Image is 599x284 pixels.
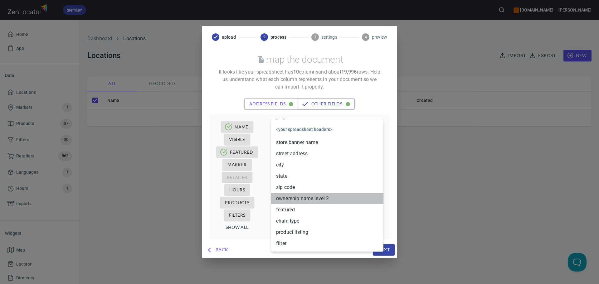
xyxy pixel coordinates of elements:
li: zip code [271,182,383,193]
li: chain type [271,215,383,227]
li: filter [271,238,383,249]
li: product listing [271,227,383,238]
li: city [271,159,383,171]
li: featured [271,204,383,215]
li: street address [271,148,383,159]
li: store banner name [271,137,383,148]
li: state [271,171,383,182]
li: <your spreadsheet headers> [271,122,383,137]
li: ownership name level 2 [271,193,383,204]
